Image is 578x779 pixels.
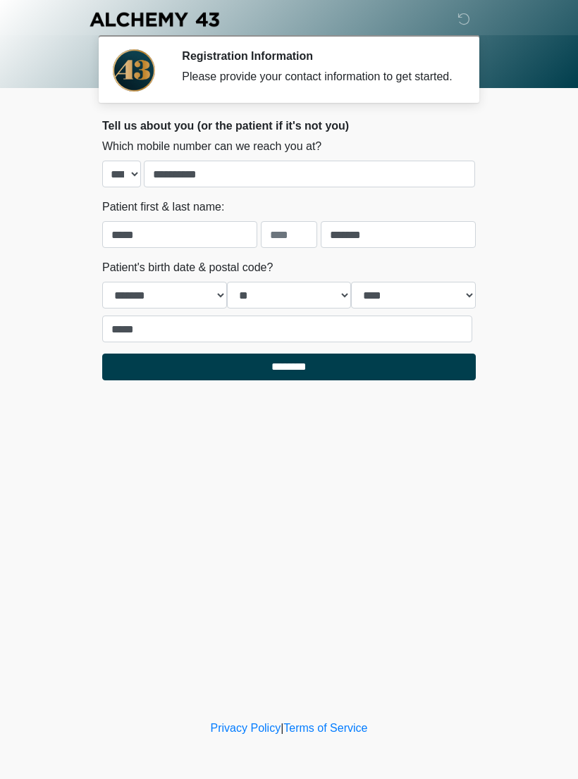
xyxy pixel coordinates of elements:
[283,722,367,734] a: Terms of Service
[102,138,321,155] label: Which mobile number can we reach you at?
[182,68,455,85] div: Please provide your contact information to get started.
[211,722,281,734] a: Privacy Policy
[113,49,155,92] img: Agent Avatar
[182,49,455,63] h2: Registration Information
[102,119,476,132] h2: Tell us about you (or the patient if it's not you)
[281,722,283,734] a: |
[102,199,224,216] label: Patient first & last name:
[88,11,221,28] img: Alchemy 43 Logo
[102,259,273,276] label: Patient's birth date & postal code?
